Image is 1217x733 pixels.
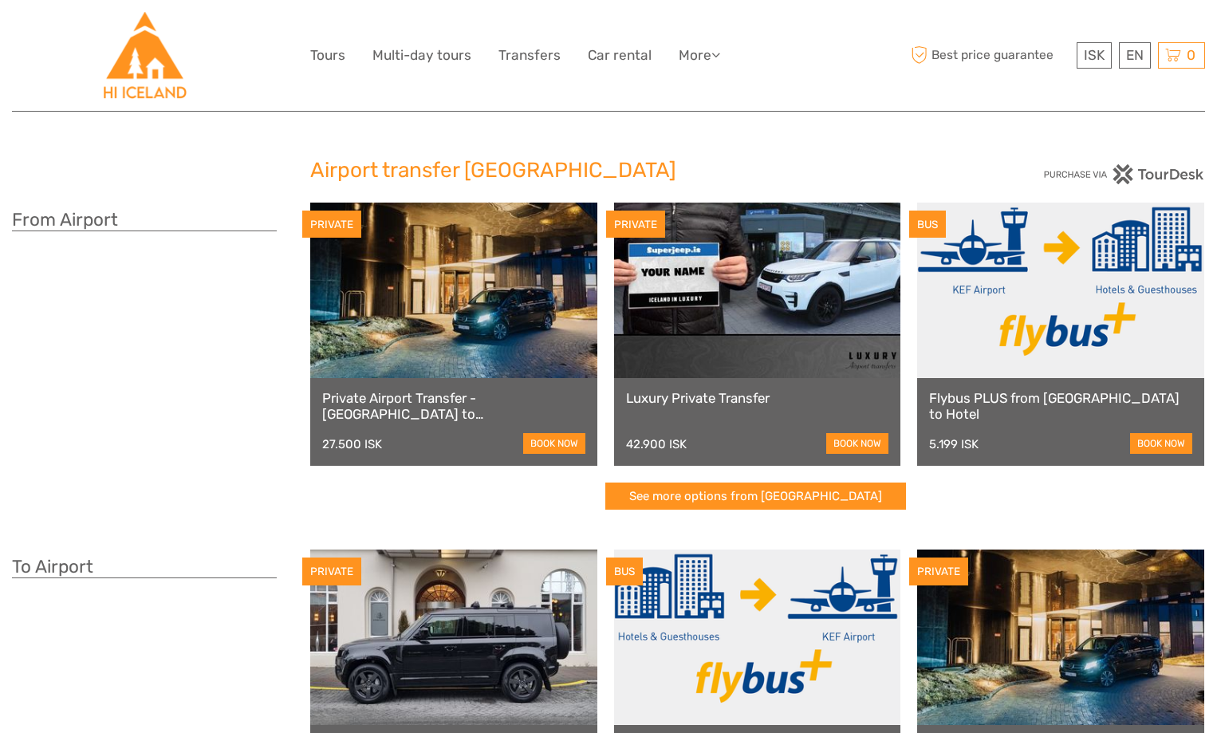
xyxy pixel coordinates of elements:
[523,433,585,454] a: book now
[302,558,361,585] div: PRIVATE
[12,209,277,231] h3: From Airport
[679,44,720,67] a: More
[626,390,889,406] a: Luxury Private Transfer
[1119,42,1151,69] div: EN
[606,211,665,238] div: PRIVATE
[322,437,382,451] div: 27.500 ISK
[929,390,1192,423] a: Flybus PLUS from [GEOGRAPHIC_DATA] to Hotel
[1043,164,1205,184] img: PurchaseViaTourDesk.png
[1130,433,1192,454] a: book now
[101,12,188,99] img: Hostelling International
[498,44,561,67] a: Transfers
[12,556,277,578] h3: To Airport
[310,158,907,183] h2: Airport transfer [GEOGRAPHIC_DATA]
[322,390,585,423] a: Private Airport Transfer - [GEOGRAPHIC_DATA] to [GEOGRAPHIC_DATA]
[606,558,643,585] div: BUS
[605,483,906,510] a: See more options from [GEOGRAPHIC_DATA]
[588,44,652,67] a: Car rental
[826,433,888,454] a: book now
[372,44,471,67] a: Multi-day tours
[302,211,361,238] div: PRIVATE
[909,558,968,585] div: PRIVATE
[310,44,345,67] a: Tours
[626,437,687,451] div: 42.900 ISK
[907,42,1073,69] span: Best price guarantee
[929,437,979,451] div: 5.199 ISK
[909,211,946,238] div: BUS
[1084,47,1105,63] span: ISK
[1184,47,1198,63] span: 0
